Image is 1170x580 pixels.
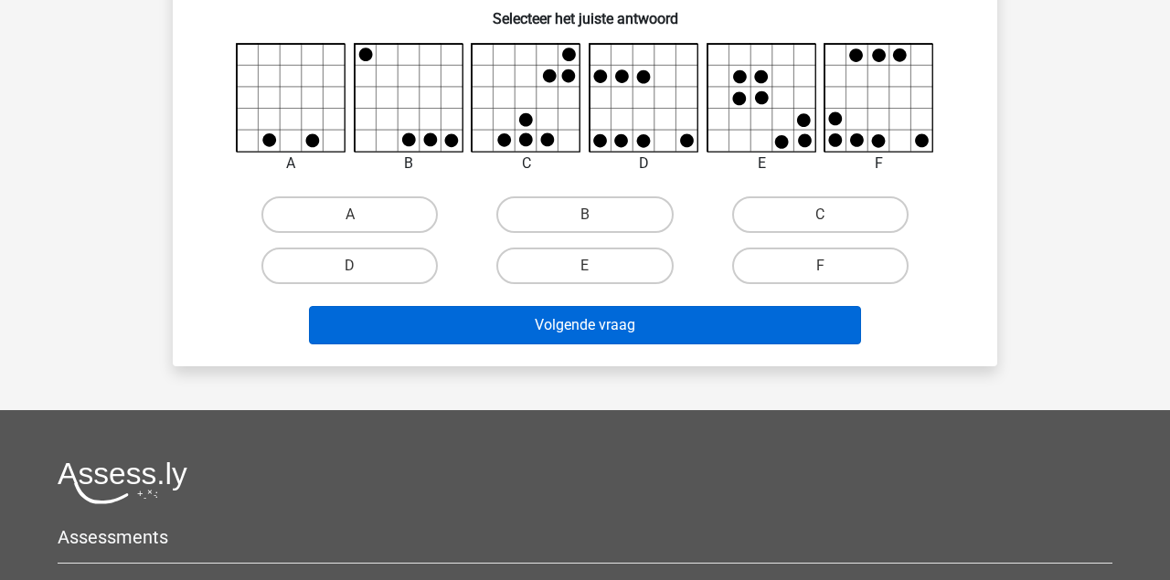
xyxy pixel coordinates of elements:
label: B [496,196,673,233]
label: A [261,196,438,233]
button: Volgende vraag [309,306,862,344]
div: C [457,153,595,174]
div: D [575,153,713,174]
h5: Assessments [58,526,1112,548]
div: A [222,153,360,174]
img: Assessly logo [58,461,187,504]
div: E [693,153,831,174]
label: F [732,248,909,284]
label: E [496,248,673,284]
div: F [810,153,948,174]
label: D [261,248,438,284]
div: B [340,153,478,174]
label: C [732,196,909,233]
